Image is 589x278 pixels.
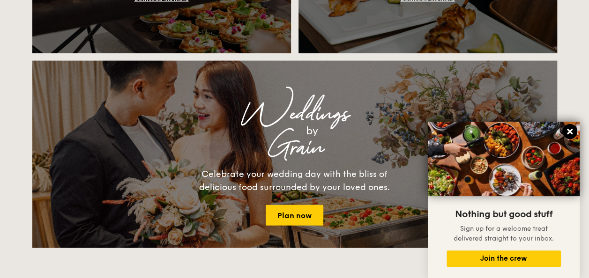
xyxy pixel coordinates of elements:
[189,168,400,194] div: Celebrate your wedding day with the bliss of delicious food surrounded by your loved ones.
[454,225,554,242] span: Sign up for a welcome treat delivered straight to your inbox.
[115,106,475,123] div: Weddings
[115,139,475,156] div: Grain
[455,209,552,220] span: Nothing but good stuff
[428,122,580,196] img: DSC07876-Edit02-Large.jpeg
[266,205,323,226] a: Plan now
[447,250,561,267] button: Join the crew
[562,124,577,139] button: Close
[149,123,475,139] div: by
